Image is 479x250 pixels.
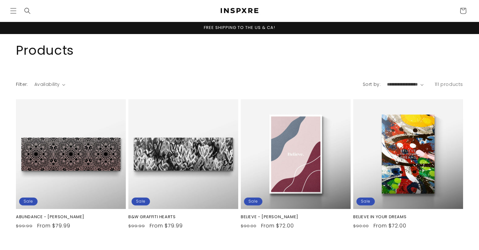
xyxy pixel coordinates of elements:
[16,81,28,88] h2: Filter:
[128,214,238,220] a: B&W GRAFFITI HEARTS
[217,7,262,15] img: INSPXRE
[435,81,463,87] span: 111 products
[353,214,463,220] a: BELIEVE IN YOUR DREAMS
[6,4,20,18] summary: Menu
[34,81,60,87] span: Availability
[241,214,351,220] a: BELIEVE - [PERSON_NAME]
[16,42,463,59] h1: Products
[20,4,34,18] summary: Search
[215,5,264,17] a: INSPXRE
[16,214,126,220] a: ABUNDANCE - [PERSON_NAME]
[10,22,469,34] div: Announcement
[363,81,381,87] label: Sort by:
[204,24,275,31] span: FREE SHIPPING TO THE US & CA!
[34,81,65,88] summary: Availability (0 selected)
